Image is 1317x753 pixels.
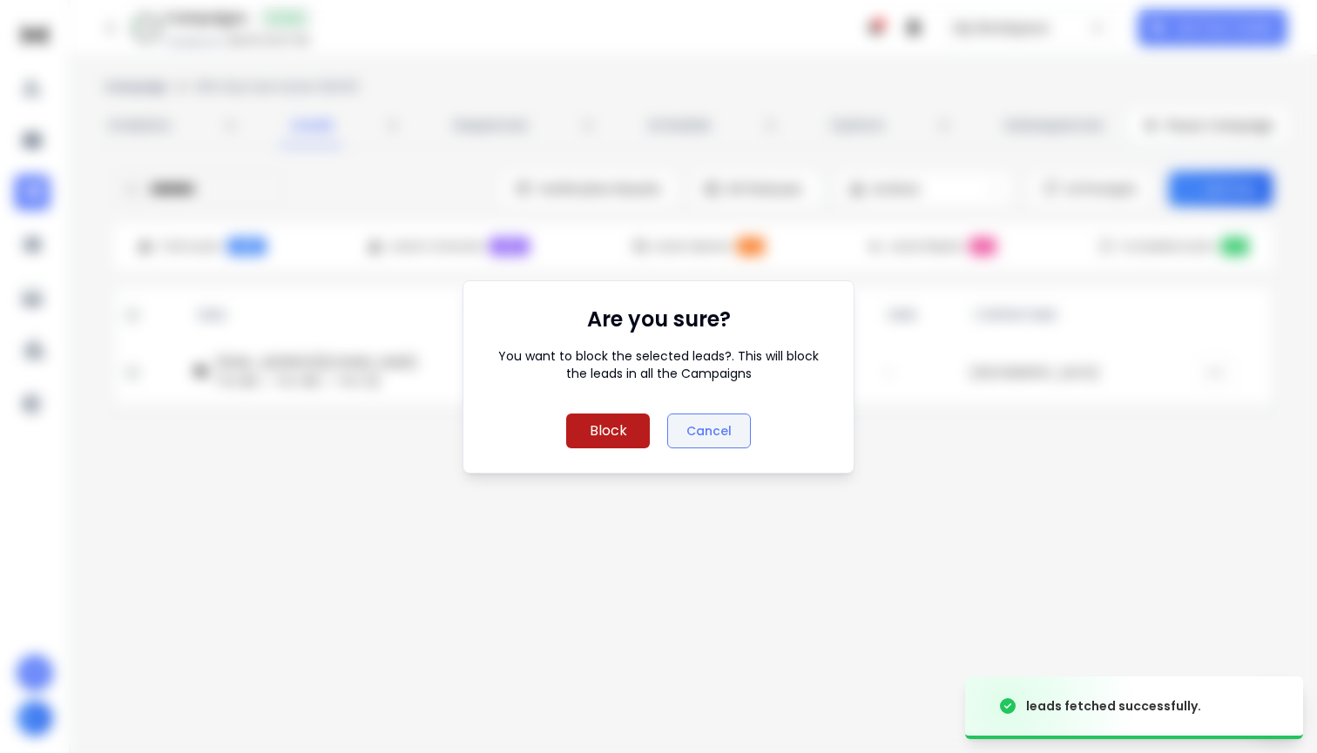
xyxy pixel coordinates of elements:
[587,306,731,333] h1: Are you sure?
[667,413,751,448] button: Cancel
[566,413,650,448] button: Block
[1026,697,1201,715] div: leads fetched successfully.
[488,347,829,382] p: You want to block the selected leads?. This will block the leads in all the Campaigns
